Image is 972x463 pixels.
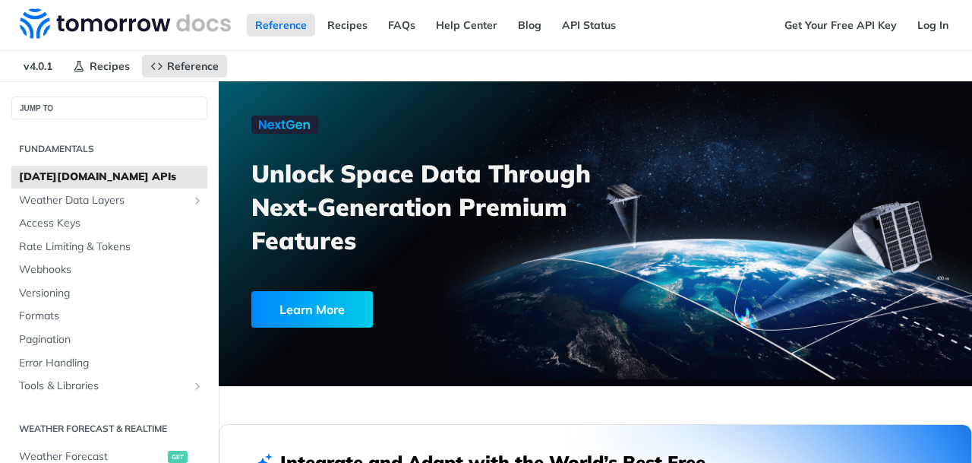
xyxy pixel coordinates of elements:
[11,352,207,375] a: Error Handling
[11,282,207,305] a: Versioning
[15,55,61,78] span: v4.0.1
[776,14,905,36] a: Get Your Free API Key
[380,14,424,36] a: FAQs
[251,291,540,328] a: Learn More
[251,157,612,257] h3: Unlock Space Data Through Next-Generation Premium Features
[11,328,207,351] a: Pagination
[11,305,207,328] a: Formats
[251,291,373,328] div: Learn More
[11,142,207,156] h2: Fundamentals
[251,116,318,134] img: NextGen
[11,422,207,436] h2: Weather Forecast & realtime
[554,14,624,36] a: API Status
[19,379,188,394] span: Tools & Libraries
[19,332,204,347] span: Pagination
[19,193,188,208] span: Weather Data Layers
[11,258,207,281] a: Webhooks
[319,14,376,36] a: Recipes
[19,309,204,324] span: Formats
[11,236,207,258] a: Rate Limiting & Tokens
[19,170,204,185] span: [DATE][DOMAIN_NAME] APIs
[909,14,957,36] a: Log In
[20,8,231,39] img: Tomorrow.io Weather API Docs
[247,14,315,36] a: Reference
[19,239,204,255] span: Rate Limiting & Tokens
[191,195,204,207] button: Show subpages for Weather Data Layers
[11,97,207,119] button: JUMP TO
[11,189,207,212] a: Weather Data LayersShow subpages for Weather Data Layers
[90,59,130,73] span: Recipes
[19,356,204,371] span: Error Handling
[510,14,550,36] a: Blog
[168,451,188,463] span: get
[19,262,204,277] span: Webhooks
[142,55,227,78] a: Reference
[11,375,207,398] a: Tools & LibrariesShow subpages for Tools & Libraries
[11,166,207,189] a: [DATE][DOMAIN_NAME] APIs
[11,212,207,235] a: Access Keys
[19,286,204,301] span: Versioning
[65,55,138,78] a: Recipes
[19,216,204,231] span: Access Keys
[191,380,204,392] button: Show subpages for Tools & Libraries
[167,59,219,73] span: Reference
[428,14,506,36] a: Help Center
